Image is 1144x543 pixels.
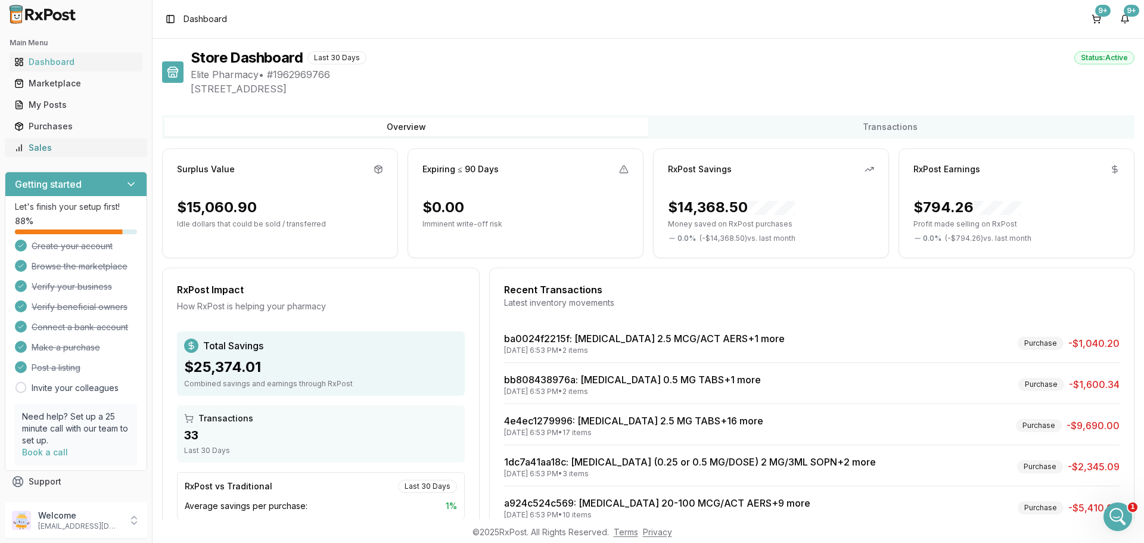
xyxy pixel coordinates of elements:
span: 1 % [446,500,457,512]
span: -$1,040.20 [1068,336,1120,350]
div: $794.26 [913,198,1021,217]
a: Book a call [22,447,68,457]
div: Ill get right back to you on this they might be closed [DATE] but i will get back to you as soon ... [10,113,195,173]
span: Elite Pharmacy • # 1962969766 [191,67,1134,82]
button: Purchases [5,117,147,136]
div: Ill get right back to you on this they might be closed [DATE] but i will get back to you as soon ... [19,120,186,166]
a: My Posts [10,94,142,116]
p: Idle dollars that could be sold / transferred [177,219,383,229]
button: Home [186,5,209,27]
div: [PERSON_NAME] • 18h ago [19,176,117,183]
button: Marketplace [5,74,147,93]
div: [DATE] 6:53 PM • 3 items [504,469,876,479]
div: Last 30 Days [398,480,457,493]
div: 9+ [1124,5,1139,17]
div: How RxPost is helping your pharmacy [177,300,465,312]
div: Dashboard [14,56,138,68]
span: -$1,600.34 [1069,377,1120,392]
a: Terms [614,527,638,537]
button: Overview [164,117,648,136]
button: go back [8,5,30,27]
h2: Main Menu [10,38,142,48]
button: Send a message… [204,386,223,405]
p: Let's finish your setup first! [15,201,137,213]
div: Latest inventory movements [504,297,1120,309]
textarea: Message… [10,365,228,386]
div: $15,060.90 [177,198,257,217]
span: [STREET_ADDRESS] [191,82,1134,96]
a: ba0024f2215f: [MEDICAL_DATA] 2.5 MCG/ACT AERS+1 more [504,333,785,345]
img: RxPost Logo [5,5,81,24]
span: Verify your business [32,281,112,293]
div: Phone: [PHONE_NUMBER] Fax: [PHONE_NUMBER] Personal Cell: [PHONE_NUMBER] [STREET_ADDRESS] [GEOGRAP... [19,322,186,404]
div: Elite Pharmacy, CEO [19,246,186,257]
button: Gif picker [57,390,66,400]
span: -$5,410.00 [1068,501,1120,515]
img: Profile image for Manuel [34,7,53,26]
div: RxPost vs Traditional [185,480,272,492]
span: Total Savings [203,339,263,353]
p: Imminent write-off risk [422,219,629,229]
div: joined the conversation [51,88,203,98]
a: Dashboard [10,51,142,73]
span: -$2,345.09 [1068,460,1120,474]
div: Purchases [14,120,138,132]
span: Create your account [32,240,113,252]
span: 1 [1128,502,1137,512]
span: Connect a bank account [32,321,128,333]
div: Manuel says… [10,85,229,113]
h2: [PERSON_NAME] [19,227,186,246]
div: Marketplace [14,77,138,89]
a: Purchases [10,116,142,137]
button: 9+ [1115,10,1134,29]
div: [DATE] 6:53 PM • 17 items [504,428,763,437]
div: [DATE] 6:53 PM • 2 items [504,346,785,355]
span: Verify beneficial owners [32,301,128,313]
div: Manuel says… [10,113,229,195]
span: Dashboard [184,13,227,25]
div: Close [209,5,231,26]
div: Recent Transactions [504,283,1120,297]
a: Invite your colleagues [32,382,119,394]
div: Sales [14,142,138,154]
div: Surplus Value [177,163,235,175]
button: Upload attachment [18,390,28,400]
div: Combined savings and earnings through RxPost [184,379,458,389]
div: Last 30 Days [307,51,366,64]
button: Support [5,471,147,492]
span: Transactions [198,412,253,424]
div: Purchase [1017,460,1063,473]
span: ( - $794.26 ) vs. last month [945,234,1031,243]
img: Elite Pharmacy [19,263,138,316]
p: Active 12h ago [58,15,116,27]
div: RxPost Savings [668,163,732,175]
div: Status: Active [1074,51,1134,64]
div: Elite says… [10,195,229,425]
span: Feedback [29,497,69,509]
div: Purchase [1016,419,1062,432]
span: Browse the marketplace [32,260,128,272]
button: Sales [5,138,147,157]
p: Need help? Set up a 25 minute call with our team to set up. [22,411,130,446]
img: User avatar [12,511,31,530]
iframe: Intercom live chat [1103,502,1132,531]
span: 0.0 % [677,234,696,243]
div: Thank you [19,202,186,214]
div: My Posts [14,99,138,111]
p: Profit made selling on RxPost [913,219,1120,229]
span: Average savings per purchase: [185,500,307,512]
a: Sales [10,137,142,159]
div: [DATE] 6:53 PM • 10 items [504,510,810,520]
a: a924c524c569: [MEDICAL_DATA] 20-100 MCG/ACT AERS+9 more [504,497,810,509]
h1: Store Dashboard [191,48,303,67]
div: 33 [184,427,458,443]
button: 9+ [1087,10,1106,29]
b: [PERSON_NAME] [51,89,118,97]
div: RxPost Impact [177,283,465,297]
span: ( - $14,368.50 ) vs. last month [700,234,795,243]
a: Marketplace [10,73,142,94]
div: RxPost Earnings [913,163,980,175]
button: My Posts [5,95,147,114]
span: Post a listing [32,362,80,374]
